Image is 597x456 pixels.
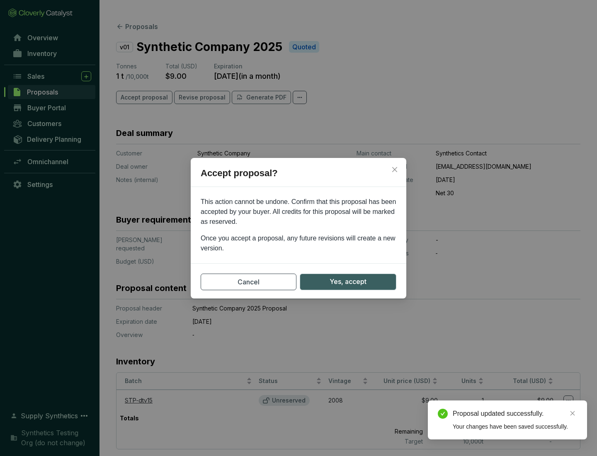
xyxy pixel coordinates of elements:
[453,409,577,419] div: Proposal updated successfully.
[191,166,406,187] h2: Accept proposal?
[388,166,401,173] span: Close
[201,274,296,290] button: Cancel
[570,410,575,416] span: close
[330,277,366,287] span: Yes, accept
[201,233,396,253] p: Once you accept a proposal, any future revisions will create a new version.
[201,197,396,227] p: This action cannot be undone. Confirm that this proposal has been accepted by your buyer. All cre...
[300,274,396,290] button: Yes, accept
[568,409,577,418] a: Close
[453,422,577,431] div: Your changes have been saved successfully.
[391,166,398,173] span: close
[438,409,448,419] span: check-circle
[238,277,260,287] span: Cancel
[388,163,401,176] button: Close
